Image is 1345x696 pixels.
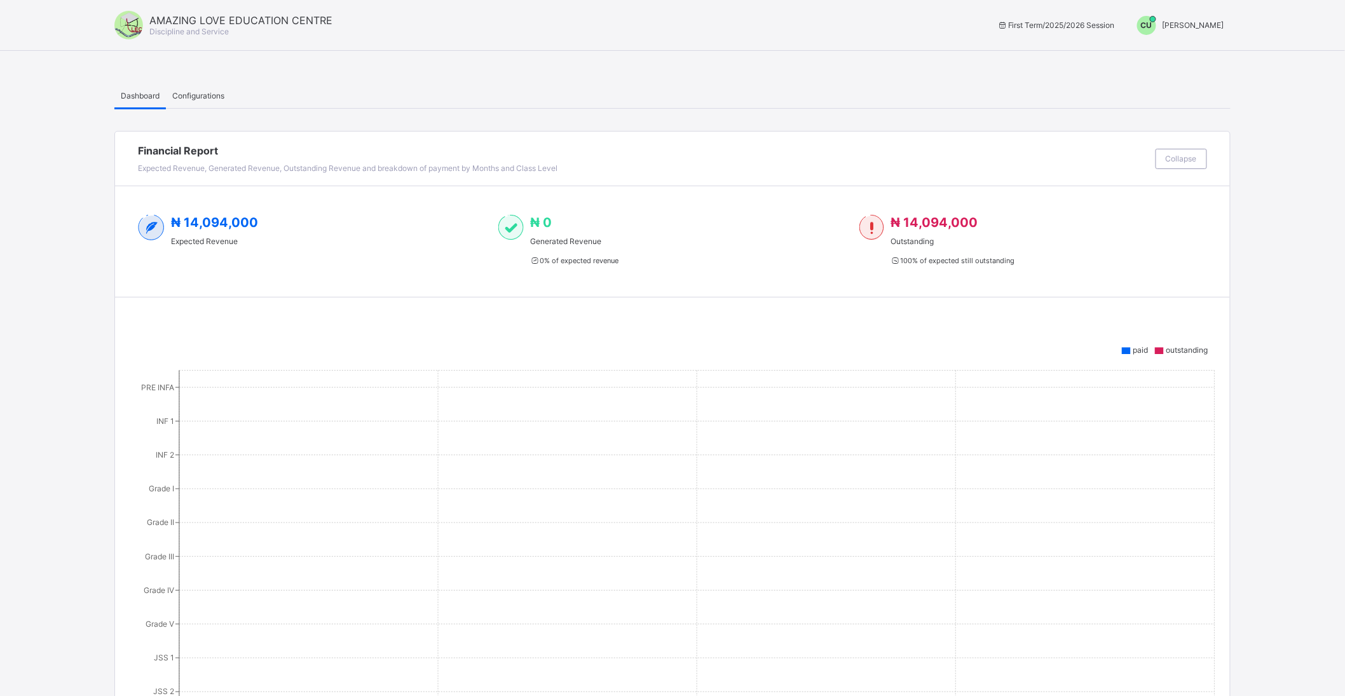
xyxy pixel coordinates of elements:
span: Expected Revenue [171,236,258,246]
span: ₦ 0 [530,215,552,230]
span: ₦ 14,094,000 [171,215,258,230]
span: paid [1133,345,1149,355]
span: Financial Report [138,144,1149,157]
tspan: INF 1 [156,416,174,426]
img: expected-2.4343d3e9d0c965b919479240f3db56ac.svg [138,215,165,240]
tspan: Grade II [147,518,174,528]
span: Dashboard [121,91,160,100]
span: [PERSON_NAME] [1163,20,1224,30]
span: Generated Revenue [530,236,618,246]
span: session/term information [997,20,1115,30]
img: outstanding-1.146d663e52f09953f639664a84e30106.svg [859,215,884,240]
tspan: Grade V [146,619,174,629]
tspan: Grade IV [144,585,174,595]
img: paid-1.3eb1404cbcb1d3b736510a26bbfa3ccb.svg [498,215,523,240]
tspan: INF 2 [156,450,174,460]
tspan: PRE INFA [141,383,174,392]
span: 100 % of expected still outstanding [891,256,1014,265]
tspan: JSS 1 [154,653,174,663]
span: Discipline and Service [149,27,229,36]
span: Collapse [1166,154,1197,163]
span: Expected Revenue, Generated Revenue, Outstanding Revenue and breakdown of payment by Months and C... [138,163,557,173]
tspan: Grade I [149,484,174,493]
span: Outstanding [891,236,1014,246]
span: AMAZING LOVE EDUCATION CENTRE [149,14,332,27]
span: ₦ 14,094,000 [891,215,978,230]
span: outstanding [1166,345,1208,355]
tspan: Grade III [145,552,174,561]
span: CU [1141,20,1152,30]
span: Configurations [172,91,224,100]
span: 0 % of expected revenue [530,256,618,265]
